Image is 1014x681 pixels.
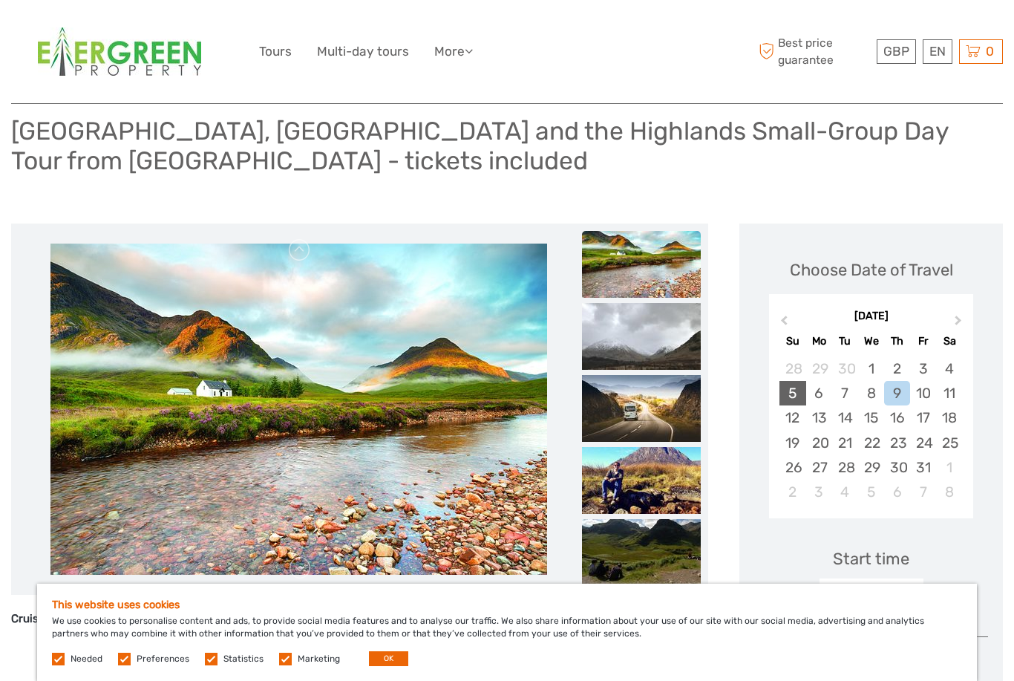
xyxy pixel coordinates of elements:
[923,39,952,64] div: EN
[259,41,292,62] a: Tours
[779,431,805,455] div: Choose Sunday, October 19th, 2025
[582,375,701,442] img: 1d88754f50f2419ba5fb04619389c941_slider_thumbnail.jpeg
[858,455,884,480] div: Choose Wednesday, October 29th, 2025
[884,405,910,430] div: Choose Thursday, October 16th, 2025
[884,455,910,480] div: Choose Thursday, October 30th, 2025
[369,651,408,666] button: OK
[936,381,962,405] div: Choose Saturday, October 11th, 2025
[769,309,973,325] div: [DATE]
[910,431,936,455] div: Choose Friday, October 24th, 2025
[779,480,805,504] div: Choose Sunday, November 2nd, 2025
[832,331,858,351] div: Tu
[755,35,873,68] span: Best price guarantee
[832,431,858,455] div: Choose Tuesday, October 21st, 2025
[858,381,884,405] div: Choose Wednesday, October 8th, 2025
[936,480,962,504] div: Choose Saturday, November 8th, 2025
[582,519,701,586] img: 12384dc342ab4d49ab9bc018e6577b95_slider_thumbnail.jpg
[223,653,264,665] label: Statistics
[582,231,701,298] img: 519bb816fae04c9ca3e78fdc376abc34_slider_thumbnail.jpg
[984,44,996,59] span: 0
[806,480,832,504] div: Choose Monday, November 3rd, 2025
[434,41,473,62] a: More
[806,356,832,381] div: Choose Monday, September 29th, 2025
[790,258,953,281] div: Choose Date of Travel
[910,356,936,381] div: Choose Friday, October 3rd, 2025
[910,381,936,405] div: Choose Friday, October 10th, 2025
[936,431,962,455] div: Choose Saturday, October 25th, 2025
[171,23,189,41] button: Open LiveChat chat widget
[806,405,832,430] div: Choose Monday, October 13th, 2025
[858,331,884,351] div: We
[582,303,701,370] img: 2ad7da491b114816b74aaedaacd3d77e_slider_thumbnail.jpg
[21,26,168,38] p: We're away right now. Please check back later!
[38,27,201,76] img: 1118-00389806-0e32-489a-b393-f477dd7460c1_logo_big.jpg
[884,356,910,381] div: Choose Thursday, October 2nd, 2025
[910,405,936,430] div: Choose Friday, October 17th, 2025
[298,653,340,665] label: Marketing
[317,41,409,62] a: Multi-day tours
[936,405,962,430] div: Choose Saturday, October 18th, 2025
[771,313,794,336] button: Previous Month
[910,455,936,480] div: Choose Friday, October 31st, 2025
[884,381,910,405] div: Choose Thursday, October 9th, 2025
[37,584,977,681] div: We use cookies to personalise content and ads, to provide social media features and to analyse ou...
[858,431,884,455] div: Choose Wednesday, October 22nd, 2025
[820,579,923,613] div: 07:45
[11,612,230,625] strong: Cruise Loch Ness is included in tour price.
[858,356,884,381] div: Choose Wednesday, October 1st, 2025
[936,455,962,480] div: Choose Saturday, November 1st, 2025
[773,356,968,504] div: month 2025-10
[779,455,805,480] div: Choose Sunday, October 26th, 2025
[858,480,884,504] div: Choose Wednesday, November 5th, 2025
[806,455,832,480] div: Choose Monday, October 27th, 2025
[11,116,1003,176] h1: [GEOGRAPHIC_DATA], [GEOGRAPHIC_DATA] and the Highlands Small-Group Day Tour from [GEOGRAPHIC_DATA...
[806,431,832,455] div: Choose Monday, October 20th, 2025
[832,480,858,504] div: Choose Tuesday, November 4th, 2025
[884,480,910,504] div: Choose Thursday, November 6th, 2025
[779,356,805,381] div: Choose Sunday, September 28th, 2025
[806,381,832,405] div: Choose Monday, October 6th, 2025
[832,405,858,430] div: Choose Tuesday, October 14th, 2025
[806,331,832,351] div: Mo
[832,455,858,480] div: Choose Tuesday, October 28th, 2025
[910,331,936,351] div: Fr
[50,244,547,575] img: 519bb816fae04c9ca3e78fdc376abc34_main_slider.jpg
[833,547,909,570] div: Start time
[884,431,910,455] div: Choose Thursday, October 23rd, 2025
[884,331,910,351] div: Th
[779,381,805,405] div: Choose Sunday, October 5th, 2025
[137,653,189,665] label: Preferences
[779,331,805,351] div: Su
[948,313,972,336] button: Next Month
[71,653,102,665] label: Needed
[936,356,962,381] div: Choose Saturday, October 4th, 2025
[582,447,701,514] img: 3717d3814a2f4cc2832fd20e388e07cf_slider_thumbnail.jpg
[910,480,936,504] div: Choose Friday, November 7th, 2025
[779,405,805,430] div: Choose Sunday, October 12th, 2025
[52,599,962,611] h5: This website uses cookies
[883,44,909,59] span: GBP
[832,356,858,381] div: Choose Tuesday, September 30th, 2025
[936,331,962,351] div: Sa
[832,381,858,405] div: Choose Tuesday, October 7th, 2025
[858,405,884,430] div: Choose Wednesday, October 15th, 2025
